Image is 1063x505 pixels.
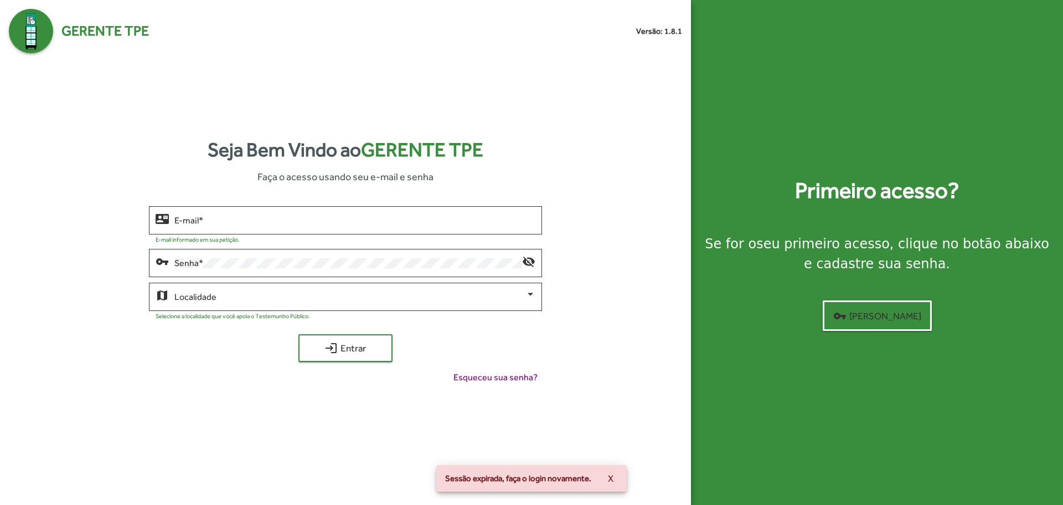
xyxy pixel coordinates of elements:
span: Sessão expirada, faça o login novamente. [445,473,591,484]
button: [PERSON_NAME] [823,300,932,331]
span: Gerente TPE [361,139,483,161]
span: X [608,468,613,488]
img: Logo Gerente [9,9,53,53]
div: Se for o , clique no botão abaixo e cadastre sua senha. [704,234,1050,274]
button: X [599,468,622,488]
mat-icon: login [324,341,338,355]
small: Versão: 1.8.1 [636,25,682,37]
mat-hint: E-mail informado em sua petição. [156,236,240,243]
strong: seu primeiro acesso [756,236,890,252]
mat-icon: contact_mail [156,212,169,225]
span: Entrar [308,338,383,358]
mat-icon: vpn_key [833,309,847,323]
strong: Primeiro acesso? [795,174,959,207]
mat-hint: Selecione a localidade que você apoia o Testemunho Público. [156,313,310,319]
mat-icon: vpn_key [156,254,169,268]
mat-icon: map [156,288,169,302]
mat-icon: visibility_off [522,254,535,268]
strong: Seja Bem Vindo ao [208,135,483,165]
span: [PERSON_NAME] [833,306,921,326]
span: Esqueceu sua senha? [453,371,538,384]
span: Faça o acesso usando seu e-mail e senha [257,169,434,184]
button: Entrar [298,334,393,362]
span: Gerente TPE [61,21,149,42]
